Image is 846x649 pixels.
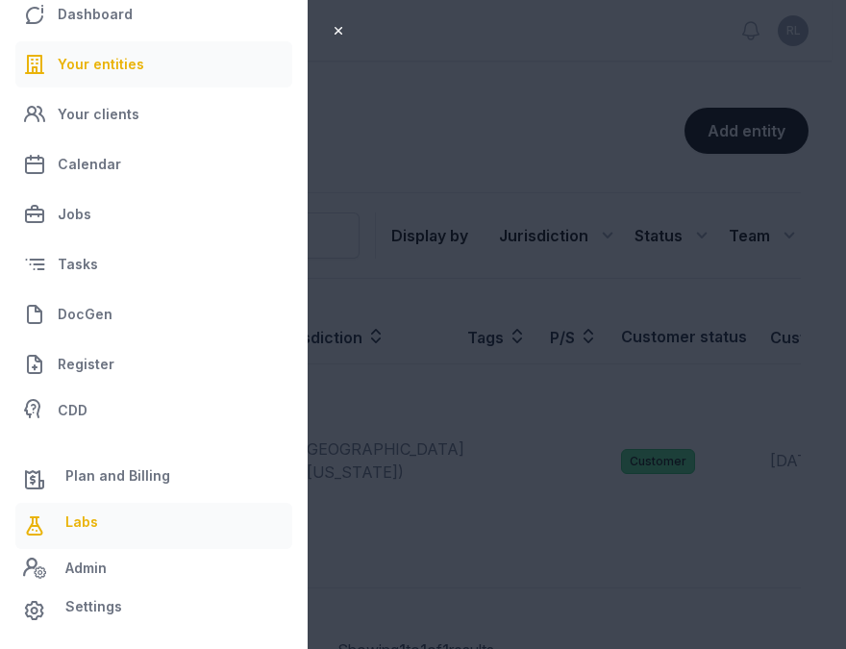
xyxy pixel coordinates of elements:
[15,457,292,503] a: Plan and Billing
[15,549,292,587] a: Admin
[65,464,170,495] span: Plan and Billing
[15,503,292,549] a: Labs
[65,557,107,580] span: Admin
[15,291,292,337] a: DocGen
[15,91,292,137] a: Your clients
[65,595,122,626] span: Settings
[15,241,292,287] a: Tasks
[65,511,98,541] span: Labs
[15,587,292,634] a: Settings
[15,341,292,387] a: Register
[15,141,292,187] a: Calendar
[15,191,292,237] a: Jobs
[15,41,292,87] a: Your entities
[15,391,292,430] a: CDD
